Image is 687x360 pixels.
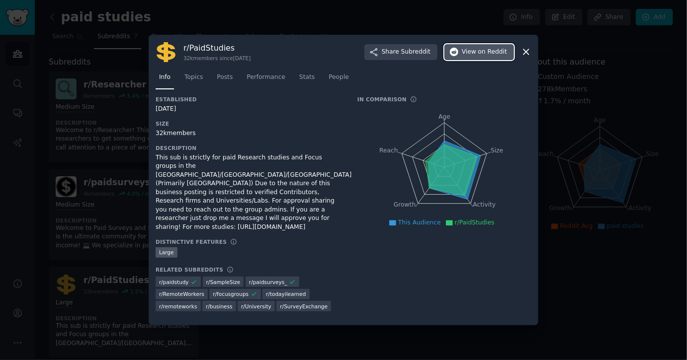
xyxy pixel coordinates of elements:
[462,48,507,57] span: View
[266,290,306,297] span: r/ todayilearned
[156,238,227,245] h3: Distinctive Features
[296,70,318,90] a: Stats
[156,247,177,258] div: Large
[156,144,343,151] h3: Description
[159,290,204,297] span: r/ RemoteWorkers
[156,153,343,232] div: This sub is strictly for paid Research studies and Focus groups in the [GEOGRAPHIC_DATA]/[GEOGRAP...
[438,113,450,120] tspan: Age
[156,266,223,273] h3: Related Subreddits
[491,146,503,153] tspan: Size
[156,105,343,114] div: [DATE]
[364,44,437,60] button: ShareSubreddit
[206,279,241,286] span: r/ SampleSize
[382,48,430,57] span: Share
[325,70,352,90] a: People
[249,279,287,286] span: r/ paidsurveys_
[156,96,343,103] h3: Established
[183,55,251,62] div: 32k members since [DATE]
[280,303,328,310] span: r/ SurveyExchange
[213,290,249,297] span: r/ focusgroups
[183,43,251,53] h3: r/ PaidStudies
[357,96,407,103] h3: In Comparison
[299,73,315,82] span: Stats
[156,129,343,138] div: 32k members
[329,73,349,82] span: People
[241,303,271,310] span: r/ University
[159,303,197,310] span: r/ remoteworks
[247,73,285,82] span: Performance
[181,70,206,90] a: Topics
[159,73,171,82] span: Info
[156,42,176,63] img: PaidStudies
[394,201,416,208] tspan: Growth
[217,73,233,82] span: Posts
[401,48,430,57] span: Subreddit
[455,219,495,226] span: r/PaidStudies
[398,219,441,226] span: This Audience
[184,73,203,82] span: Topics
[206,303,233,310] span: r/ business
[159,279,189,286] span: r/ paidstudy
[478,48,507,57] span: on Reddit
[473,201,496,208] tspan: Activity
[243,70,289,90] a: Performance
[444,44,514,60] button: Viewon Reddit
[156,70,174,90] a: Info
[156,120,343,127] h3: Size
[213,70,236,90] a: Posts
[379,146,398,153] tspan: Reach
